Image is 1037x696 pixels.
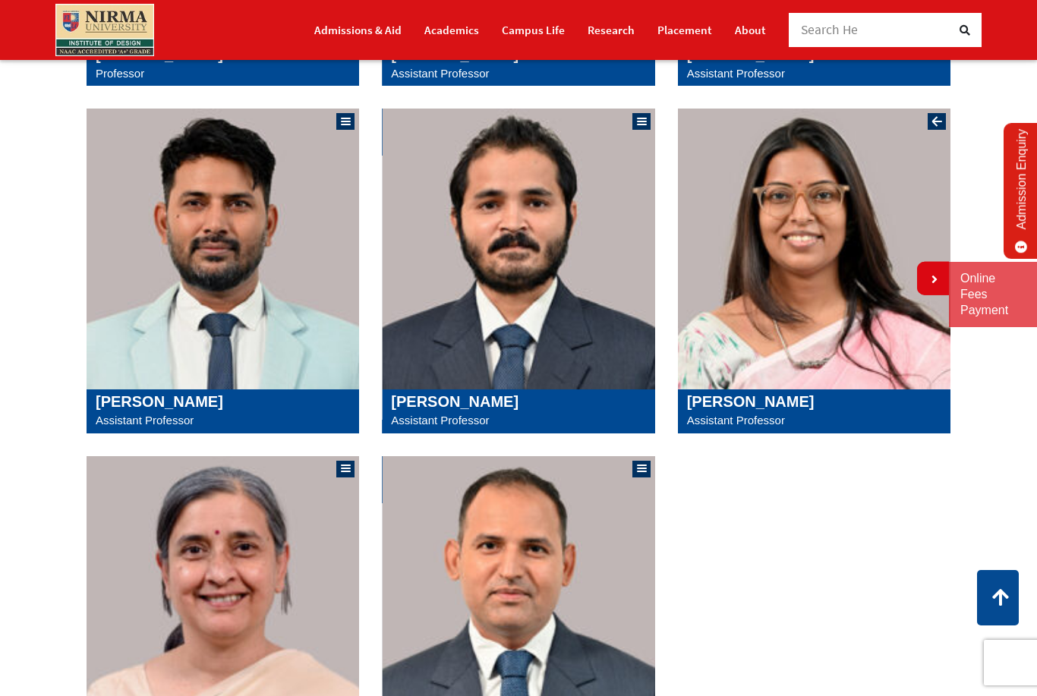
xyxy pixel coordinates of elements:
p: Assistant Professor [96,411,350,430]
a: [PERSON_NAME] Assistant Professor [687,392,941,430]
a: Admissions & Aid [314,17,402,43]
a: Placement [657,17,712,43]
p: Assistant Professor [391,64,645,83]
a: Research [588,17,635,43]
a: [PERSON_NAME] Assistant Professor [391,46,645,83]
a: [PERSON_NAME] Assistant Professor [391,392,645,430]
h5: [PERSON_NAME] [96,392,350,411]
a: Online Fees Payment [960,271,1026,318]
img: Shree Kant [382,109,654,389]
a: About [735,17,766,43]
a: [PERSON_NAME] Professor [96,46,350,83]
a: [PERSON_NAME] Assistant Professor [687,46,941,83]
h5: [PERSON_NAME] [391,392,645,411]
a: [PERSON_NAME] Assistant Professor [96,392,350,430]
a: Academics [424,17,479,43]
img: main_logo [55,4,154,56]
p: Assistant Professor [687,411,941,430]
h5: [PERSON_NAME] [687,392,941,411]
span: Search He [801,21,859,38]
p: Assistant Professor [391,411,645,430]
p: Professor [96,64,350,83]
img: Snehal Balapure [678,109,950,389]
p: Assistant Professor [687,64,941,83]
a: Campus Life [502,17,565,43]
img: Saroj Kumar Das [87,109,359,389]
